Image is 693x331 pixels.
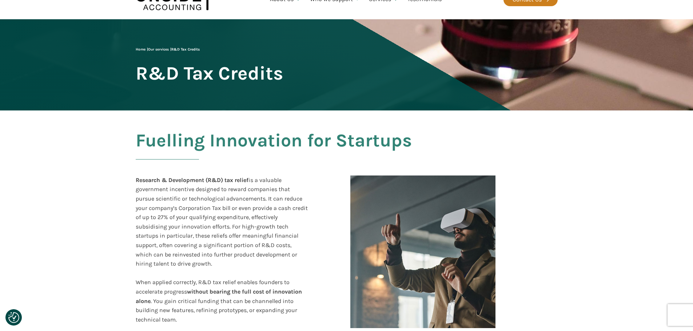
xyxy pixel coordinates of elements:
[136,63,283,83] span: R&D Tax Credits
[8,312,19,323] button: Consent Preferences
[136,47,146,52] a: Home
[136,288,302,304] b: without bearing the full cost of innovation alone
[136,130,558,168] h2: Fuelling Innovation for Startups
[136,47,200,52] span: | |
[171,47,200,52] span: R&D Tax Credits
[148,47,169,52] a: Our services
[8,312,19,323] img: Revisit consent button
[224,177,248,183] b: tax relief
[136,177,223,183] b: Research & Development (R&D)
